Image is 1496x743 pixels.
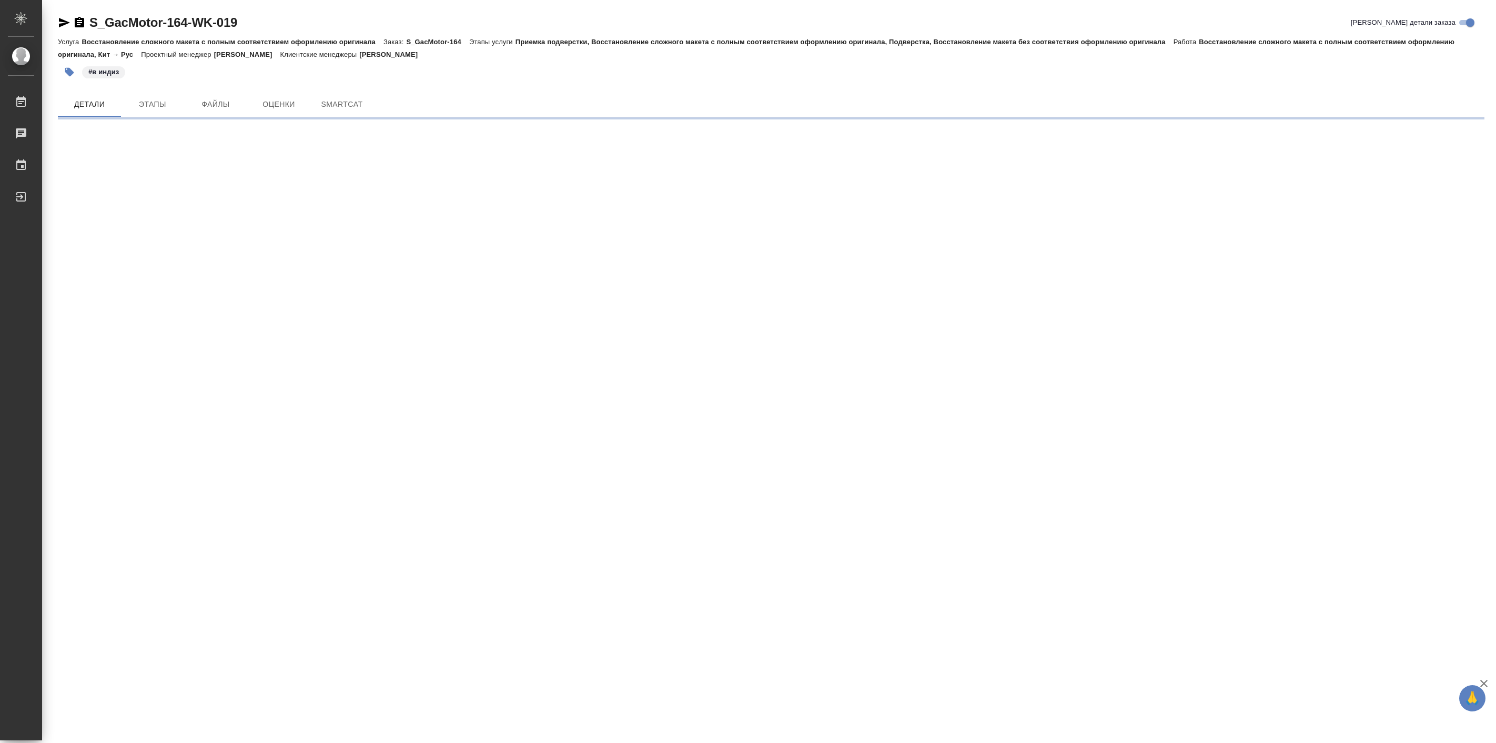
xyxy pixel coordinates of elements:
[73,16,86,29] button: Скопировать ссылку
[515,38,1174,46] p: Приемка подверстки, Восстановление сложного макета с полным соответствием оформлению оригинала, П...
[82,38,383,46] p: Восстановление сложного макета с полным соответствием оформлению оригинала
[89,15,237,29] a: S_GacMotor-164-WK-019
[58,16,70,29] button: Скопировать ссылку для ЯМессенджера
[1459,685,1485,711] button: 🙏
[383,38,406,46] p: Заказ:
[141,51,214,58] p: Проектный менеджер
[64,98,115,111] span: Детали
[88,67,119,77] p: #в индиз
[469,38,515,46] p: Этапы услуги
[359,51,426,58] p: [PERSON_NAME]
[58,61,81,84] button: Добавить тэг
[190,98,241,111] span: Файлы
[1174,38,1199,46] p: Работа
[1463,687,1481,709] span: 🙏
[317,98,367,111] span: SmartCat
[254,98,304,111] span: Оценки
[280,51,360,58] p: Клиентские менеджеры
[406,38,469,46] p: S_GacMotor-164
[214,51,280,58] p: [PERSON_NAME]
[81,67,126,76] span: в индиз
[58,38,82,46] p: Услуга
[1351,17,1455,28] span: [PERSON_NAME] детали заказа
[127,98,178,111] span: Этапы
